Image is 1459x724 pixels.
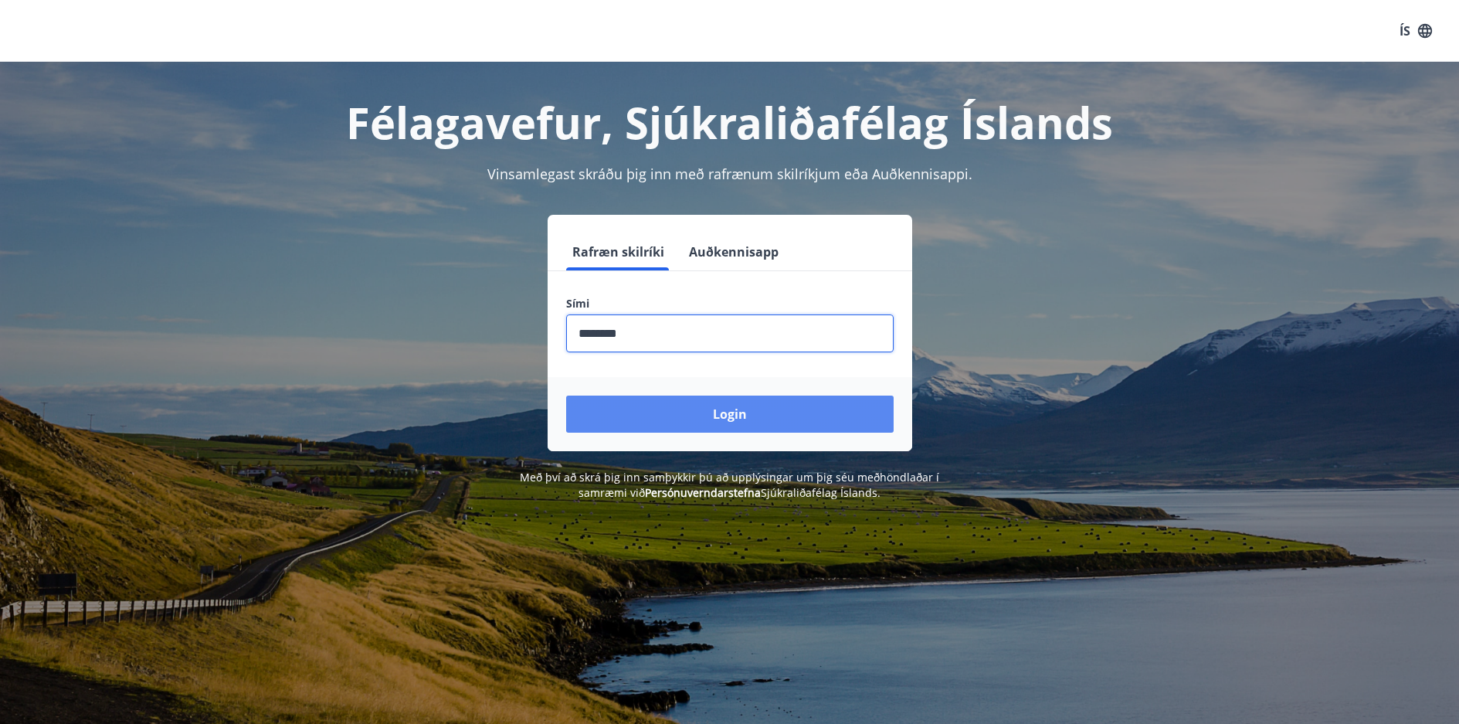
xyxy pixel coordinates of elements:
[645,485,761,500] a: Persónuverndarstefna
[566,396,894,433] button: Login
[192,93,1267,151] h1: Félagavefur, Sjúkraliðafélag Íslands
[1391,17,1440,45] button: ÍS
[566,233,670,270] button: Rafræn skilríki
[520,470,939,500] span: Með því að skrá þig inn samþykkir þú að upplýsingar um þig séu meðhöndlaðar í samræmi við Sjúkral...
[566,296,894,311] label: Sími
[683,233,785,270] button: Auðkennisapp
[487,165,972,183] span: Vinsamlegast skráðu þig inn með rafrænum skilríkjum eða Auðkennisappi.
